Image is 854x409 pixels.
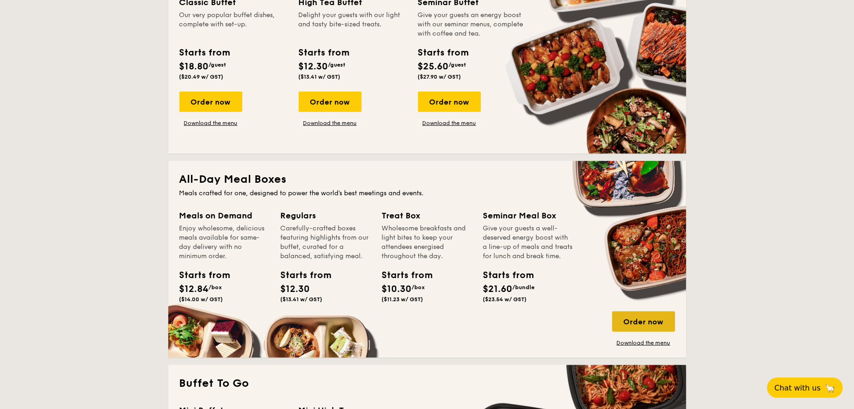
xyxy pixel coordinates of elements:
[483,284,513,295] span: $21.60
[418,119,481,127] a: Download the menu
[179,46,230,60] div: Starts from
[179,284,209,295] span: $12.84
[449,62,467,68] span: /guest
[179,11,288,38] div: Our very popular buffet dishes, complete with set-up.
[382,296,424,303] span: ($11.23 w/ GST)
[418,11,526,38] div: Give your guests an energy boost with our seminar menus, complete with coffee and tea.
[382,209,472,222] div: Treat Box
[418,61,449,72] span: $25.60
[612,339,675,347] a: Download the menu
[299,46,349,60] div: Starts from
[179,189,675,198] div: Meals crafted for one, designed to power the world's best meetings and events.
[418,46,468,60] div: Starts from
[418,74,461,80] span: ($27.90 w/ GST)
[209,62,227,68] span: /guest
[179,296,223,303] span: ($14.00 w/ GST)
[382,284,412,295] span: $10.30
[774,384,821,392] span: Chat with us
[328,62,346,68] span: /guest
[179,224,270,261] div: Enjoy wholesome, delicious meals available for same-day delivery with no minimum order.
[767,378,843,398] button: Chat with us🦙
[179,209,270,222] div: Meals on Demand
[382,268,424,282] div: Starts from
[483,296,527,303] span: ($23.54 w/ GST)
[281,268,322,282] div: Starts from
[299,61,328,72] span: $12.30
[299,92,362,112] div: Order now
[281,224,371,261] div: Carefully-crafted boxes featuring highlights from our buffet, curated for a balanced, satisfying ...
[299,119,362,127] a: Download the menu
[412,284,425,291] span: /box
[281,296,323,303] span: ($13.41 w/ GST)
[209,284,222,291] span: /box
[483,224,573,261] div: Give your guests a well-deserved energy boost with a line-up of meals and treats for lunch and br...
[299,74,341,80] span: ($13.41 w/ GST)
[179,268,221,282] div: Starts from
[179,74,224,80] span: ($20.49 w/ GST)
[179,172,675,187] h2: All-Day Meal Boxes
[299,11,407,38] div: Delight your guests with our light and tasty bite-sized treats.
[179,92,242,112] div: Order now
[179,119,242,127] a: Download the menu
[382,224,472,261] div: Wholesome breakfasts and light bites to keep your attendees energised throughout the day.
[824,383,836,393] span: 🦙
[513,284,535,291] span: /bundle
[418,92,481,112] div: Order now
[179,61,209,72] span: $18.80
[281,209,371,222] div: Regulars
[483,209,573,222] div: Seminar Meal Box
[179,376,675,391] h2: Buffet To Go
[612,311,675,332] div: Order now
[281,284,310,295] span: $12.30
[483,268,525,282] div: Starts from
